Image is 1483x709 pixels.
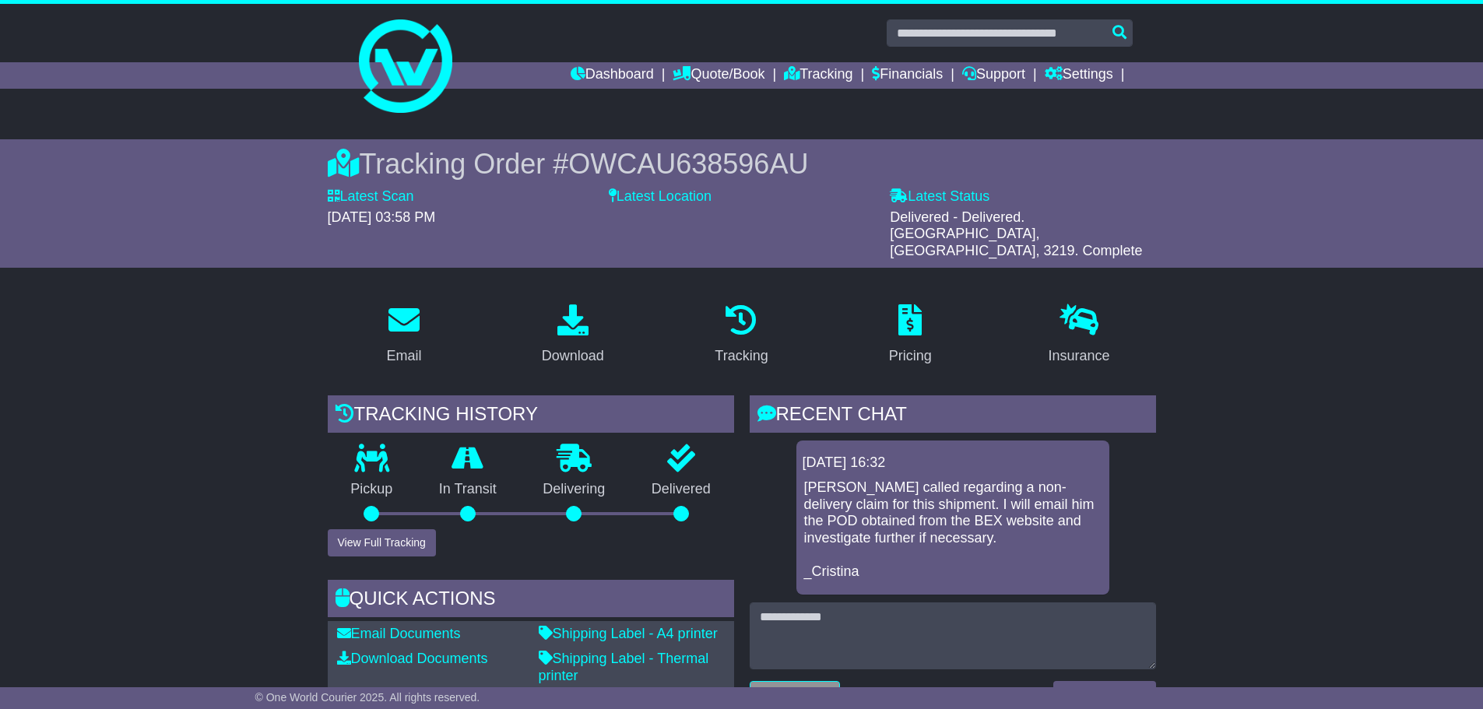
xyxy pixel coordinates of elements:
div: Email [386,346,421,367]
a: Shipping Label - A4 printer [539,626,718,641]
button: Send a Message [1053,681,1155,708]
a: Pricing [879,299,942,372]
span: [DATE] 03:58 PM [328,209,436,225]
span: OWCAU638596AU [568,148,808,180]
a: Dashboard [571,62,654,89]
a: Quote/Book [673,62,764,89]
a: Tracking [784,62,852,89]
div: Insurance [1049,346,1110,367]
a: Insurance [1038,299,1120,372]
a: Settings [1045,62,1113,89]
a: Shipping Label - Thermal printer [539,651,709,683]
a: Support [962,62,1025,89]
p: In Transit [416,481,520,498]
div: [DATE] 16:32 [803,455,1103,472]
div: Tracking history [328,395,734,437]
a: Financials [872,62,943,89]
a: Download [532,299,614,372]
div: Download [542,346,604,367]
a: Email [376,299,431,372]
div: Tracking Order # [328,147,1156,181]
a: Tracking [705,299,778,372]
label: Latest Location [609,188,712,205]
p: Delivered [628,481,734,498]
label: Latest Scan [328,188,414,205]
p: [PERSON_NAME] called regarding a non-delivery claim for this shipment. I will email him the POD o... [804,479,1102,581]
p: Pickup [328,481,416,498]
div: RECENT CHAT [750,395,1156,437]
div: Tracking [715,346,768,367]
button: View Full Tracking [328,529,436,556]
a: Download Documents [337,651,488,666]
label: Latest Status [890,188,989,205]
div: Quick Actions [328,580,734,622]
span: © One World Courier 2025. All rights reserved. [255,691,480,704]
span: Delivered - Delivered. [GEOGRAPHIC_DATA], [GEOGRAPHIC_DATA], 3219. Complete [890,209,1142,258]
div: Pricing [889,346,932,367]
a: Email Documents [337,626,461,641]
p: Delivering [520,481,629,498]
